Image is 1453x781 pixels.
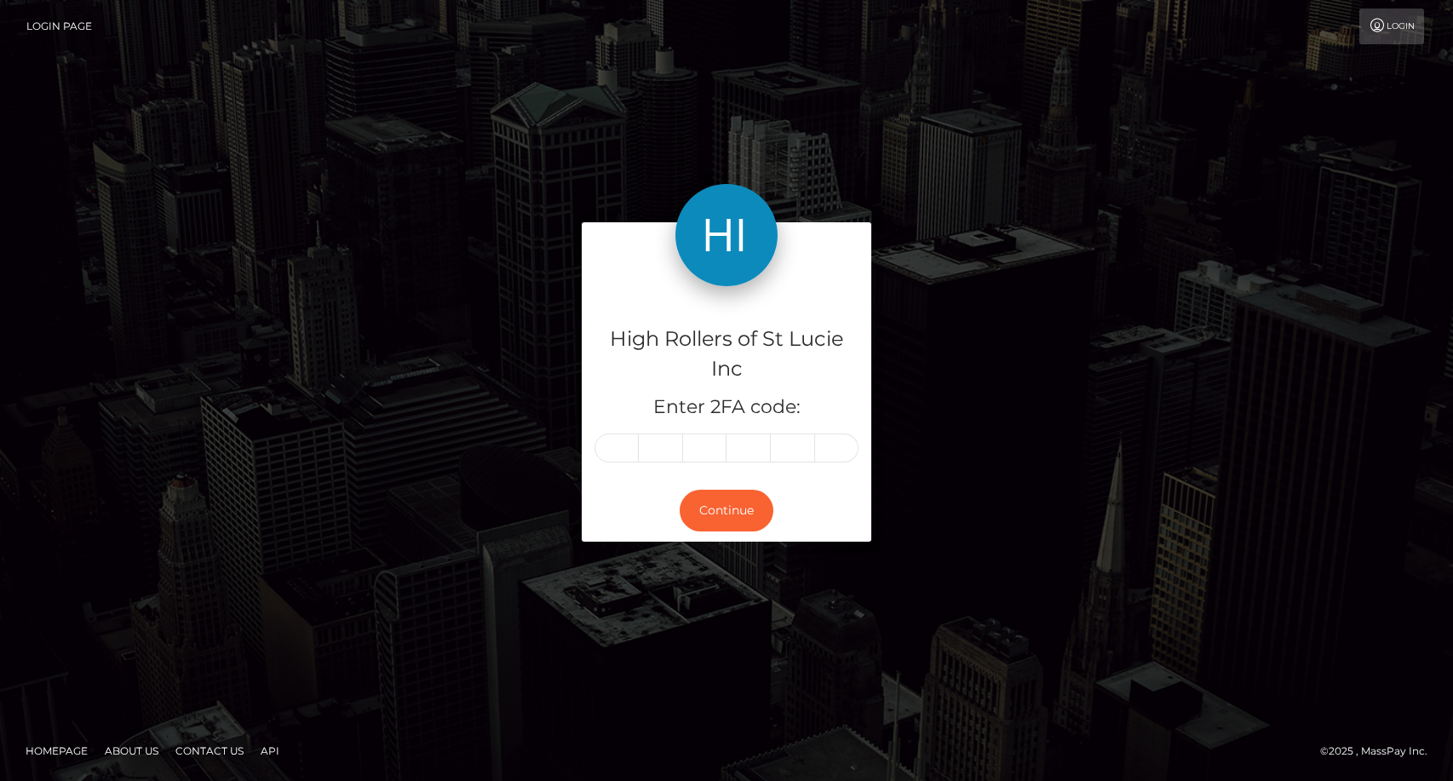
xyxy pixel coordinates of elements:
button: Continue [680,490,773,531]
a: API [254,738,286,764]
a: About Us [98,738,165,764]
a: Contact Us [169,738,250,764]
h4: High Rollers of St Lucie Inc [594,324,859,384]
div: © 2025 , MassPay Inc. [1320,742,1440,761]
h5: Enter 2FA code: [594,394,859,421]
img: High Rollers of St Lucie Inc [675,184,778,286]
a: Login [1359,9,1424,44]
a: Homepage [19,738,95,764]
a: Login Page [26,9,92,44]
